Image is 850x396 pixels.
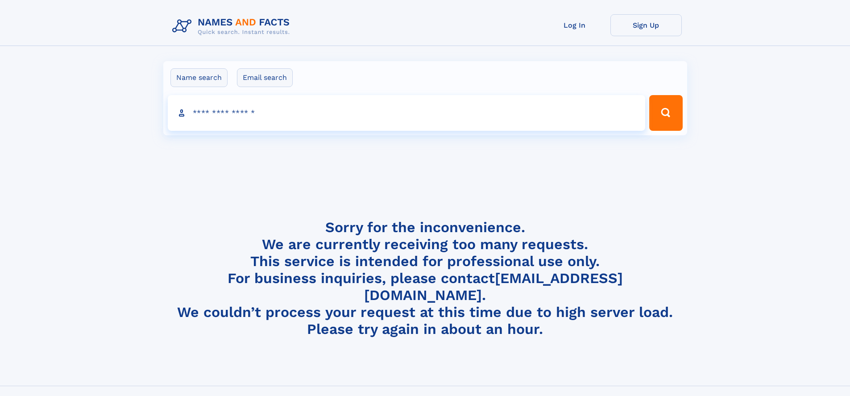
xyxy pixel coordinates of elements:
[169,14,297,38] img: Logo Names and Facts
[237,68,293,87] label: Email search
[168,95,646,131] input: search input
[364,270,623,304] a: [EMAIL_ADDRESS][DOMAIN_NAME]
[649,95,682,131] button: Search Button
[169,219,682,338] h4: Sorry for the inconvenience. We are currently receiving too many requests. This service is intend...
[610,14,682,36] a: Sign Up
[539,14,610,36] a: Log In
[170,68,228,87] label: Name search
